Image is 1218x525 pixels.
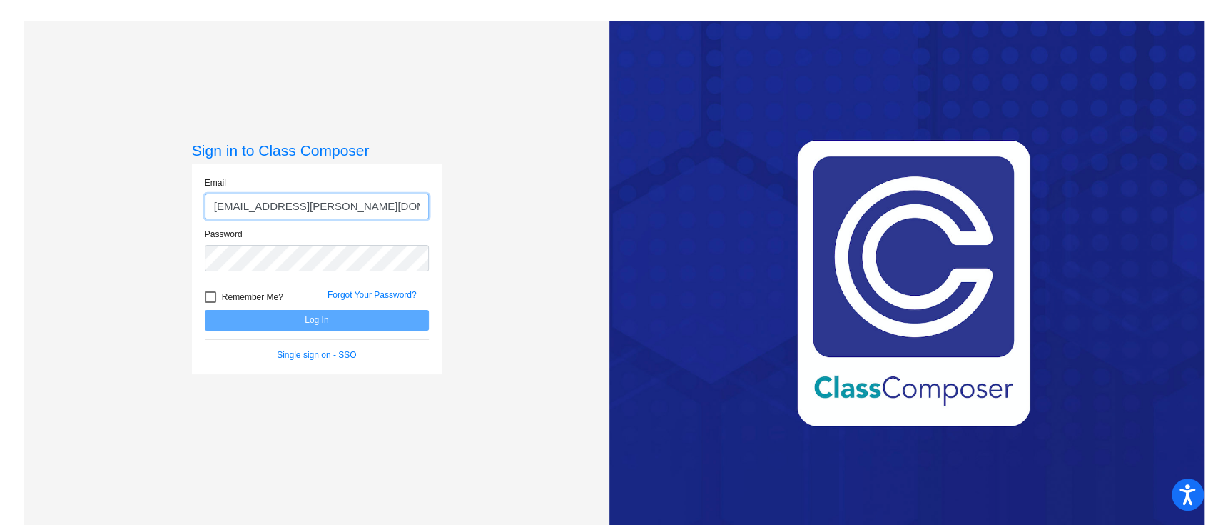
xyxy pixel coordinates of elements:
[222,289,283,306] span: Remember Me?
[205,228,243,241] label: Password
[328,290,417,300] a: Forgot Your Password?
[205,310,429,331] button: Log In
[277,350,356,360] a: Single sign on - SSO
[205,176,226,189] label: Email
[192,141,442,159] h3: Sign in to Class Composer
